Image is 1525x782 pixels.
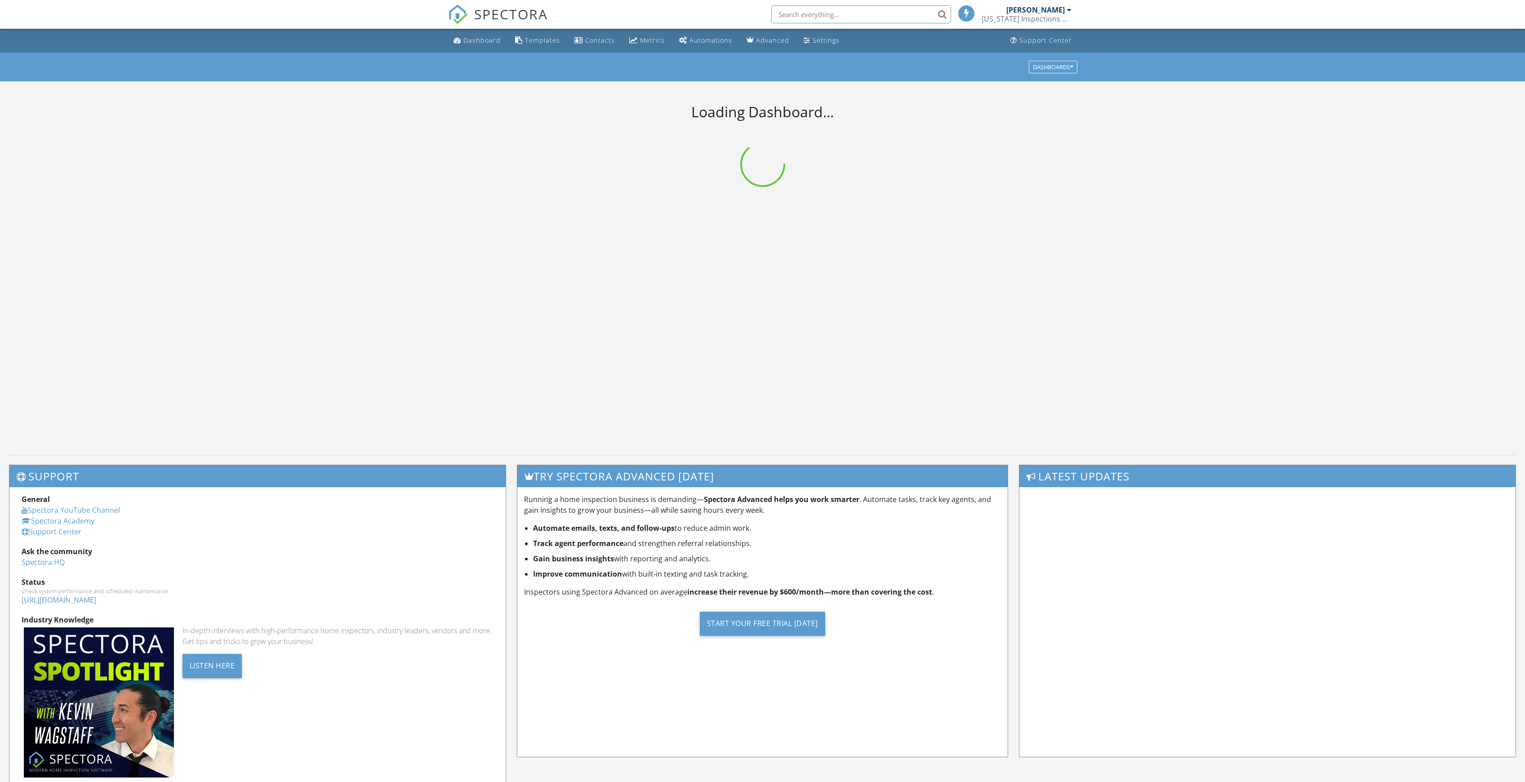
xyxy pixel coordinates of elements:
[511,32,564,49] a: Templates
[525,36,560,44] div: Templates
[9,465,506,487] h3: Support
[524,604,1001,643] a: Start Your Free Trial [DATE]
[533,538,623,548] strong: Track agent performance
[700,612,825,636] div: Start Your Free Trial [DATE]
[533,523,675,533] strong: Automate emails, texts, and follow-ups
[756,36,789,44] div: Advanced
[982,14,1072,23] div: Florida Inspections Group LLC
[22,516,94,526] a: Spectora Academy
[533,569,622,579] strong: Improve communication
[22,527,81,537] a: Support Center
[626,32,668,49] a: Metrics
[800,32,843,49] a: Settings
[1007,32,1076,49] a: Support Center
[182,660,242,670] a: Listen Here
[22,557,65,567] a: Spectora HQ
[533,553,1001,564] li: with reporting and analytics.
[22,546,494,557] div: Ask the community
[182,654,242,678] div: Listen Here
[676,32,736,49] a: Automations (Basic)
[640,36,665,44] div: Metrics
[533,554,614,564] strong: Gain business insights
[1019,36,1072,44] div: Support Center
[463,36,501,44] div: Dashboard
[22,614,494,625] div: Industry Knowledge
[448,12,548,31] a: SPECTORA
[687,587,932,597] strong: increase their revenue by $600/month—more than covering the cost
[1033,64,1073,70] div: Dashboards
[704,494,859,504] strong: Spectora Advanced helps you work smarter
[1019,465,1516,487] h3: Latest Updates
[1029,61,1077,73] button: Dashboards
[524,494,1001,515] p: Running a home inspection business is demanding— . Automate tasks, track key agents, and gain ins...
[813,36,840,44] div: Settings
[533,538,1001,549] li: and strengthen referral relationships.
[533,523,1001,533] li: to reduce admin work.
[22,494,50,504] strong: General
[450,32,504,49] a: Dashboard
[689,36,732,44] div: Automations
[24,627,174,778] img: Spectoraspolightmain
[22,577,494,587] div: Status
[571,32,618,49] a: Contacts
[22,587,494,595] div: Check system performance and scheduled maintenance.
[771,5,951,23] input: Search everything...
[533,569,1001,579] li: with built-in texting and task tracking.
[474,4,548,23] span: SPECTORA
[524,586,1001,597] p: Inspectors using Spectora Advanced on average .
[22,595,96,605] a: [URL][DOMAIN_NAME]
[448,4,468,24] img: The Best Home Inspection Software - Spectora
[517,465,1008,487] h3: Try spectora advanced [DATE]
[743,32,793,49] a: Advanced
[182,625,494,647] div: In-depth interviews with high-performance home inspectors, industry leaders, vendors and more. Ge...
[1006,5,1065,14] div: [PERSON_NAME]
[585,36,615,44] div: Contacts
[22,505,120,515] a: Spectora YouTube Channel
